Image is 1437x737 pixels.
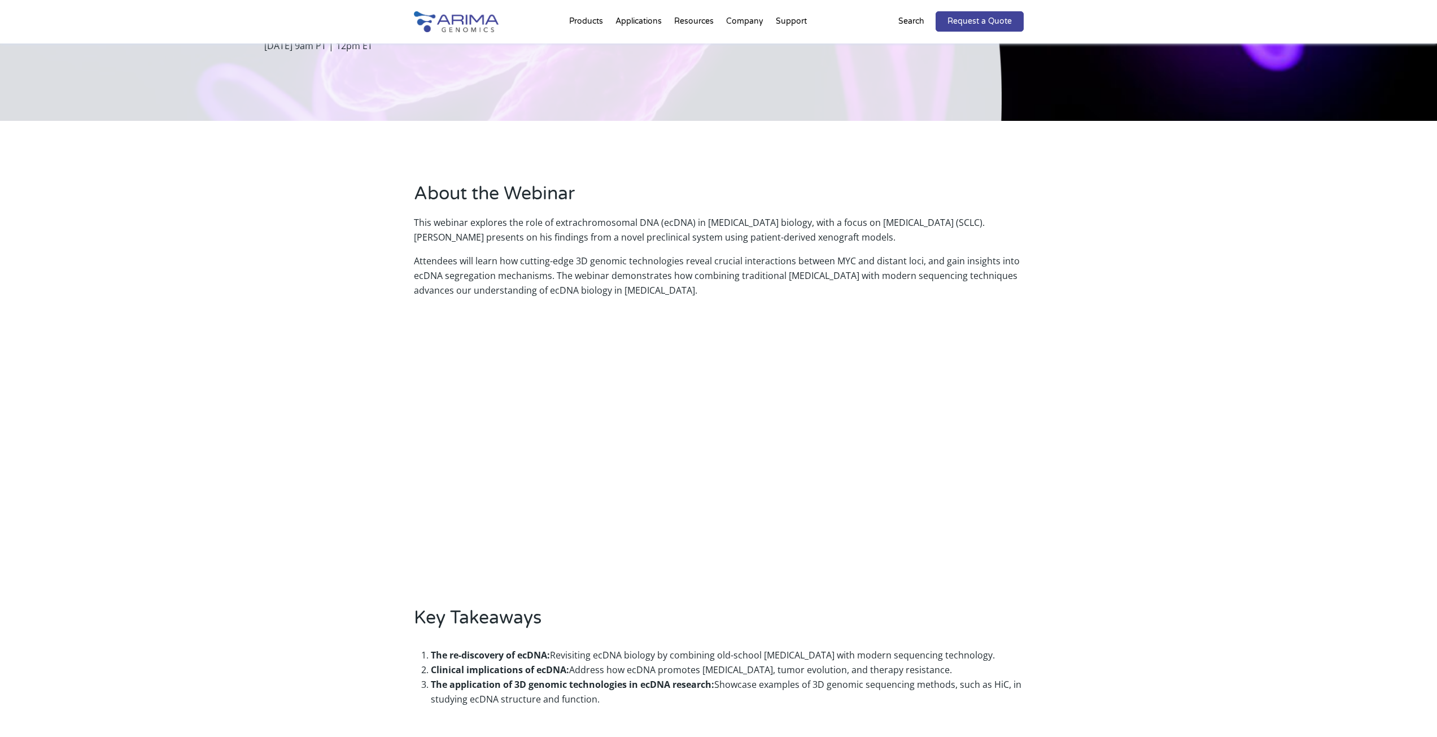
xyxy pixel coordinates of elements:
p: [DATE] 9am PT | 12pm ET [264,38,945,53]
p: This webinar explores the role of extrachromosomal DNA (ecDNA) in [MEDICAL_DATA] biology, with a ... [414,215,1024,254]
li: Revisiting ecDNA biology by combining old-school [MEDICAL_DATA] with modern sequencing technology. [431,648,1024,662]
p: Attendees will learn how cutting-edge 3D genomic technologies reveal crucial interactions between... [414,254,1024,298]
strong: The re-discovery of ecDNA: [431,649,550,661]
a: Request a Quote [936,11,1024,32]
li: Showcase examples of 3D genomic sequencing methods, such as HiC, in studying ecDNA structure and ... [431,677,1024,707]
h2: About the Webinar [414,181,1024,215]
img: Arima-Genomics-logo [414,11,499,32]
strong: Clinical implications of ecDNA: [431,664,569,676]
p: Search [898,14,924,29]
iframe: Modern Biology of Extrachromosomal DNA in Cancer Through the Lens of 3D Genomics [475,314,963,588]
h2: Key Takeaways [414,605,1024,639]
li: Address how ecDNA promotes [MEDICAL_DATA], tumor evolution, and therapy resistance. [431,662,1024,677]
strong: The application of 3D genomic technologies in ecDNA research: [431,678,714,691]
